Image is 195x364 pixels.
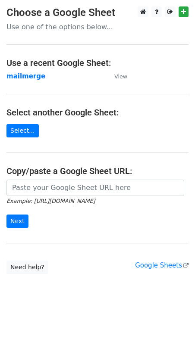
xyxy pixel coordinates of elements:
a: Need help? [6,261,48,274]
h4: Use a recent Google Sheet: [6,58,189,68]
input: Next [6,215,28,228]
a: View [106,72,127,80]
small: View [114,73,127,80]
h4: Copy/paste a Google Sheet URL: [6,166,189,176]
a: Select... [6,124,39,137]
p: Use one of the options below... [6,22,189,31]
input: Paste your Google Sheet URL here [6,180,184,196]
h4: Select another Google Sheet: [6,107,189,118]
a: Google Sheets [135,261,189,269]
small: Example: [URL][DOMAIN_NAME] [6,198,95,204]
a: mailmerge [6,72,45,80]
h3: Choose a Google Sheet [6,6,189,19]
